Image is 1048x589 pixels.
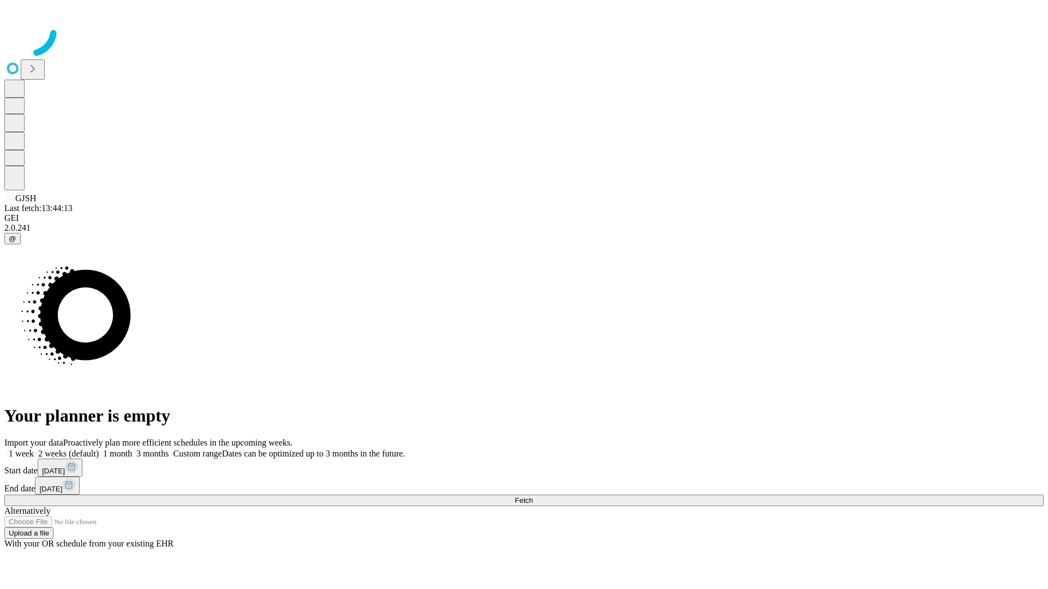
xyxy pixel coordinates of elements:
[38,459,82,477] button: [DATE]
[4,506,50,515] span: Alternatively
[35,477,80,495] button: [DATE]
[103,449,132,458] span: 1 month
[4,539,174,548] span: With your OR schedule from your existing EHR
[4,233,21,244] button: @
[9,235,16,243] span: @
[4,213,1044,223] div: GEI
[39,485,62,493] span: [DATE]
[63,438,293,447] span: Proactively plan more efficient schedules in the upcoming weeks.
[173,449,222,458] span: Custom range
[136,449,169,458] span: 3 months
[4,495,1044,506] button: Fetch
[9,449,34,458] span: 1 week
[4,223,1044,233] div: 2.0.241
[4,459,1044,477] div: Start date
[222,449,405,458] span: Dates can be optimized up to 3 months in the future.
[4,406,1044,426] h1: Your planner is empty
[4,203,73,213] span: Last fetch: 13:44:13
[42,467,65,475] span: [DATE]
[4,438,63,447] span: Import your data
[515,496,533,504] span: Fetch
[4,477,1044,495] div: End date
[38,449,99,458] span: 2 weeks (default)
[4,527,53,539] button: Upload a file
[15,194,36,203] span: GJSH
